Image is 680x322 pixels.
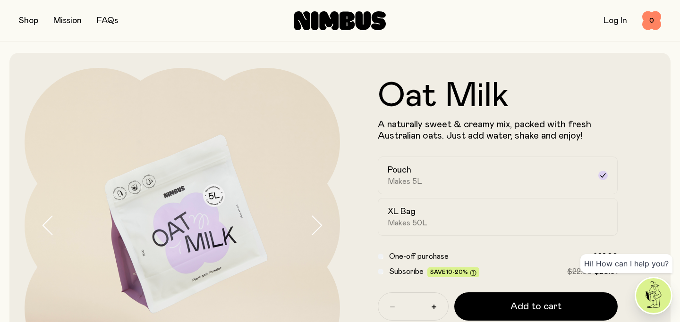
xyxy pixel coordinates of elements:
span: 10-20% [446,269,468,275]
span: One-off purchase [389,253,449,260]
span: Makes 5L [388,177,422,186]
span: Save [430,269,476,276]
button: 0 [642,11,661,30]
h2: Pouch [388,165,411,176]
span: $22.90 [567,268,592,275]
div: Hi! How can I help you? [580,254,672,273]
span: Add to cart [510,300,561,313]
a: FAQs [97,17,118,25]
span: Subscribe [389,268,424,275]
span: $22.90 [593,253,618,260]
button: Add to cart [454,292,618,321]
h1: Oat Milk [378,79,618,113]
h2: XL Bag [388,206,416,217]
img: agent [636,278,671,313]
span: Makes 50L [388,218,427,228]
a: Mission [53,17,82,25]
p: A naturally sweet & creamy mix, packed with fresh Australian oats. Just add water, shake and enjoy! [378,119,618,141]
a: Log In [603,17,627,25]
